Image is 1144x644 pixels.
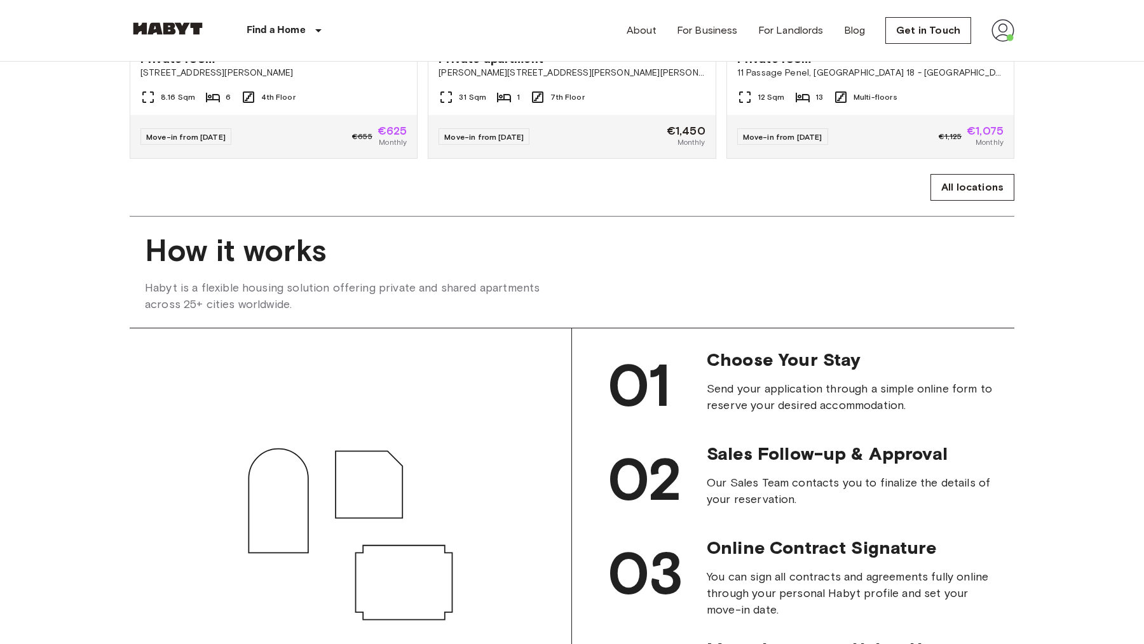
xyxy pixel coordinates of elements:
[991,19,1014,42] img: avatar
[459,91,486,103] span: 31 Sqm
[627,23,657,38] a: About
[667,125,705,137] span: €1,450
[145,279,572,312] span: Habyt is a flexible housing solution offering private and shared apartments across 25+ cities wor...
[707,537,994,558] span: Online Contract Signature
[758,91,785,103] span: 12 Sqm
[707,568,994,618] span: You can sign all contracts and agreements fully online through your personal Habyt profile and se...
[261,91,295,103] span: 4th Floor
[844,23,866,38] a: Blog
[130,22,206,35] img: Habyt
[550,91,584,103] span: 7th Floor
[758,23,824,38] a: For Landlords
[678,137,705,148] span: Monthly
[226,91,231,103] span: 6
[743,132,822,142] span: Move-in from [DATE]
[707,380,994,413] span: Send your application through a simple online form to reserve your desired accommodation.
[161,91,195,103] span: 8.16 Sqm
[608,444,683,515] span: 02
[140,67,407,79] span: [STREET_ADDRESS][PERSON_NAME]
[939,131,962,142] span: €1,125
[247,23,306,38] p: Find a Home
[145,232,999,269] span: How it works
[677,23,738,38] a: For Business
[976,137,1004,148] span: Monthly
[815,91,823,103] span: 13
[885,17,971,44] a: Get in Touch
[967,125,1004,137] span: €1,075
[146,132,226,142] span: Move-in from [DATE]
[707,443,994,464] span: Sales Follow-up & Approval
[378,125,407,137] span: €625
[930,174,1014,201] a: All locations
[379,137,407,148] span: Monthly
[439,67,705,79] span: [PERSON_NAME][STREET_ADDRESS][PERSON_NAME][PERSON_NAME]
[737,67,1004,79] span: 11 Passage Penel, [GEOGRAPHIC_DATA] 18 - [GEOGRAPHIC_DATA]
[707,349,994,370] span: Choose Your Stay
[854,91,897,103] span: Multi-floors
[517,91,520,103] span: 1
[608,538,683,609] span: 03
[707,474,994,507] span: Our Sales Team contacts you to finalize the details of your reservation.
[608,350,671,421] span: 01
[444,132,524,142] span: Move-in from [DATE]
[352,131,372,142] span: €655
